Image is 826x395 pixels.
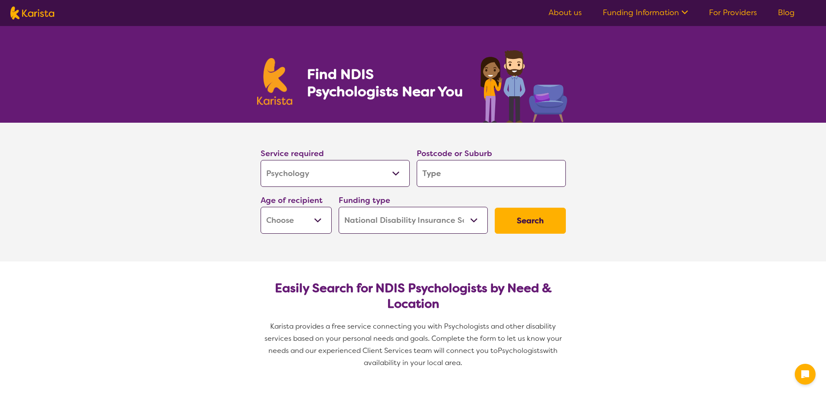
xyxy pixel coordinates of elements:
h2: Easily Search for NDIS Psychologists by Need & Location [268,281,559,312]
a: Blog [778,7,795,18]
img: psychology [477,47,569,123]
span: Psychologists [498,346,543,355]
a: For Providers [709,7,757,18]
a: Funding Information [603,7,688,18]
span: Karista provides a free service connecting you with Psychologists and other disability services b... [264,322,564,355]
img: Karista logo [10,7,54,20]
label: Age of recipient [261,195,323,206]
label: Postcode or Suburb [417,148,492,159]
label: Funding type [339,195,390,206]
input: Type [417,160,566,187]
label: Service required [261,148,324,159]
h1: Find NDIS Psychologists Near You [307,65,467,100]
img: Karista logo [257,58,293,105]
button: Search [495,208,566,234]
a: About us [548,7,582,18]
